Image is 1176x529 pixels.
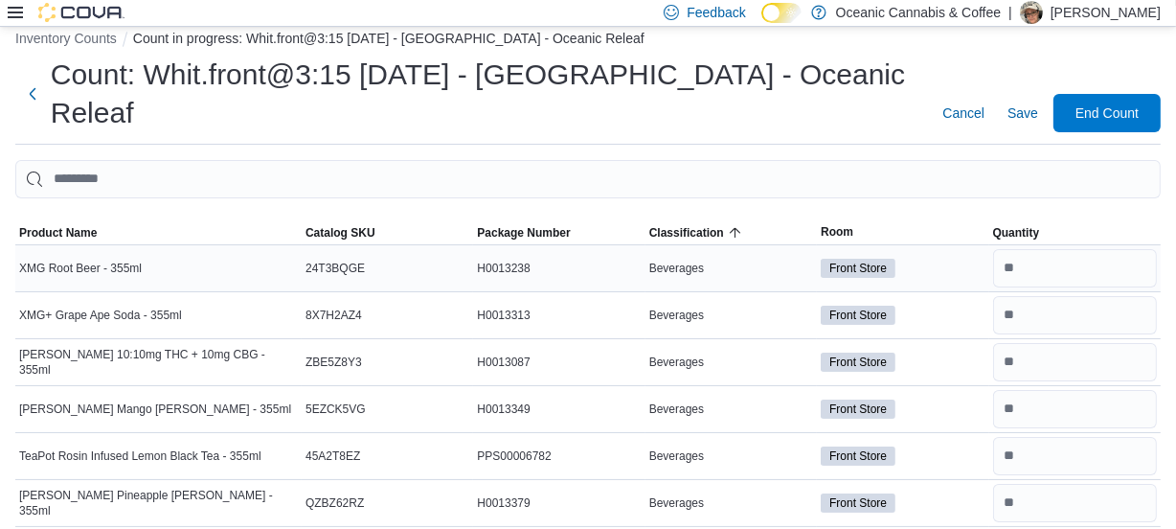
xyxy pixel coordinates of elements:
button: Save [1000,94,1046,132]
span: Beverages [649,355,704,370]
span: Front Store [829,494,887,512]
div: H0013349 [473,398,645,421]
p: [PERSON_NAME] [1051,1,1161,24]
span: Front Store [821,353,895,372]
span: Room [821,224,853,240]
button: Cancel [935,94,992,132]
div: H0013379 [473,492,645,515]
span: Front Store [821,494,895,513]
div: Tina Parsons [1020,1,1043,24]
span: [PERSON_NAME] 10:10mg THC + 10mg CBG - 355ml [19,347,298,378]
span: Beverages [649,448,704,464]
span: ZBE5Z8Y3 [305,355,362,370]
button: Count in progress: Whit.front@3:15 [DATE] - [GEOGRAPHIC_DATA] - Oceanic Releaf [133,31,645,46]
span: QZBZ62RZ [305,495,364,511]
span: Front Store [829,401,887,418]
span: Feedback [687,3,745,22]
span: Save [1007,103,1038,123]
p: Oceanic Cannabis & Coffee [836,1,1002,24]
button: Quantity [989,221,1161,244]
span: XMG Root Beer - 355ml [19,261,142,276]
span: TeaPot Rosin Infused Lemon Black Tea - 355ml [19,448,261,464]
span: Beverages [649,261,704,276]
span: Front Store [829,448,887,465]
span: Front Store [829,260,887,277]
span: Beverages [649,402,704,417]
button: End Count [1053,94,1161,132]
span: Front Store [821,447,895,466]
span: Front Store [821,400,895,419]
span: [PERSON_NAME] Mango [PERSON_NAME] - 355ml [19,402,291,417]
button: Classification [645,221,817,244]
span: Front Store [821,306,895,325]
button: Package Number [473,221,645,244]
span: Dark Mode [761,23,762,24]
button: Next [15,75,51,113]
span: Beverages [649,495,704,511]
h1: Count: Whit.front@3:15 [DATE] - [GEOGRAPHIC_DATA] - Oceanic Releaf [51,56,920,132]
div: H0013238 [473,257,645,280]
span: Beverages [649,308,704,323]
span: Front Store [829,354,887,371]
button: Inventory Counts [15,31,117,46]
span: Catalog SKU [305,225,375,241]
span: Classification [649,225,724,241]
input: This is a search bar. After typing your query, hit enter to filter the results lower in the page. [15,160,1161,198]
span: 24T3BQGE [305,261,365,276]
span: Cancel [942,103,984,123]
span: 8X7H2AZ4 [305,308,362,323]
button: Product Name [15,221,302,244]
div: H0013087 [473,351,645,374]
span: Quantity [993,225,1040,241]
div: PPS00006782 [473,445,645,468]
span: 45A2T8EZ [305,448,360,464]
span: Front Store [821,259,895,278]
button: Catalog SKU [302,221,473,244]
span: 5EZCK5VG [305,402,366,417]
input: Dark Mode [761,3,802,23]
img: Cova [38,3,124,22]
span: [PERSON_NAME] Pineapple [PERSON_NAME] - 355ml [19,488,298,518]
p: | [1008,1,1012,24]
span: Front Store [829,307,887,324]
span: XMG+ Grape Ape Soda - 355ml [19,308,182,323]
span: Product Name [19,225,97,241]
div: H0013313 [473,304,645,327]
nav: An example of EuiBreadcrumbs [15,29,1161,52]
span: Package Number [477,225,570,241]
span: End Count [1075,103,1139,123]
